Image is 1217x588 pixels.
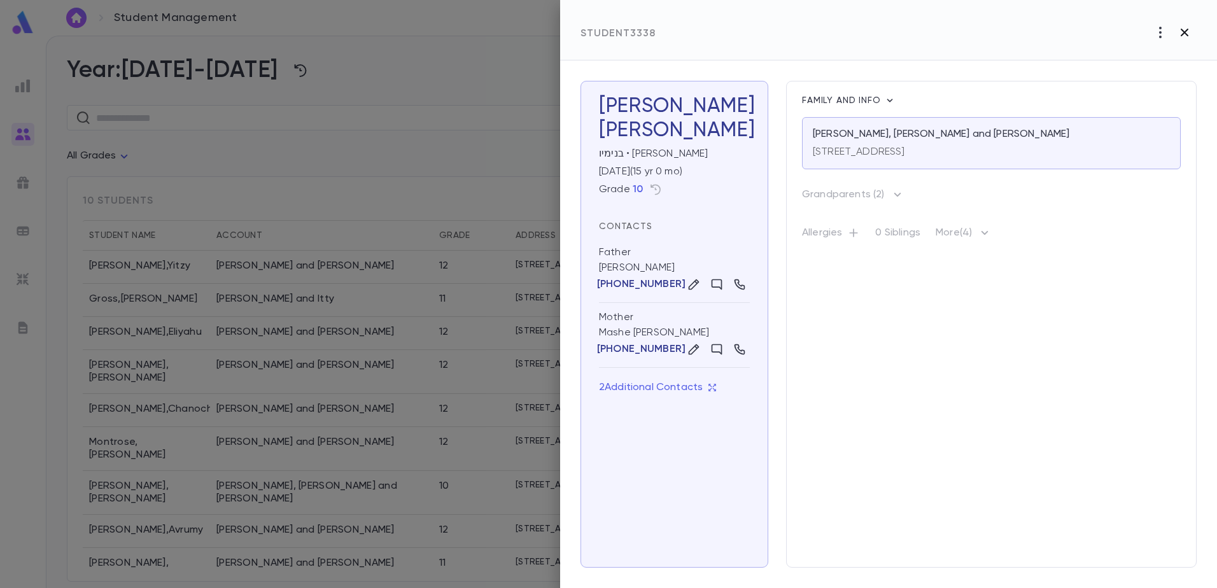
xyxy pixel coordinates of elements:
[599,278,684,291] button: [PHONE_NUMBER]
[802,188,885,201] p: Grandparents ( 2 )
[936,225,992,246] p: More (4)
[594,160,750,178] div: [DATE] ( 15 yr 0 mo )
[599,311,633,324] div: Mother
[599,246,631,259] div: Father
[599,118,750,143] div: [PERSON_NAME]
[599,381,717,394] p: 2 Additional Contacts
[599,94,750,143] h3: [PERSON_NAME]
[597,278,686,291] p: [PHONE_NUMBER]
[597,343,686,356] p: [PHONE_NUMBER]
[599,222,652,231] span: Contacts
[599,343,684,356] button: [PHONE_NUMBER]
[580,29,656,39] span: Student 3338
[813,146,905,158] p: [STREET_ADDRESS]
[802,96,883,105] span: Family and info
[802,227,860,244] p: Allergies
[875,227,920,244] p: 0 Siblings
[813,128,1069,141] p: [PERSON_NAME], [PERSON_NAME] and [PERSON_NAME]
[802,185,904,205] button: Grandparents (2)
[599,375,717,400] button: 2Additional Contacts
[599,303,750,368] div: Mashe [PERSON_NAME]
[599,238,750,303] div: [PERSON_NAME]
[633,183,643,196] button: 10
[599,183,643,196] div: Grade
[594,143,750,160] div: בנימיו • [PERSON_NAME]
